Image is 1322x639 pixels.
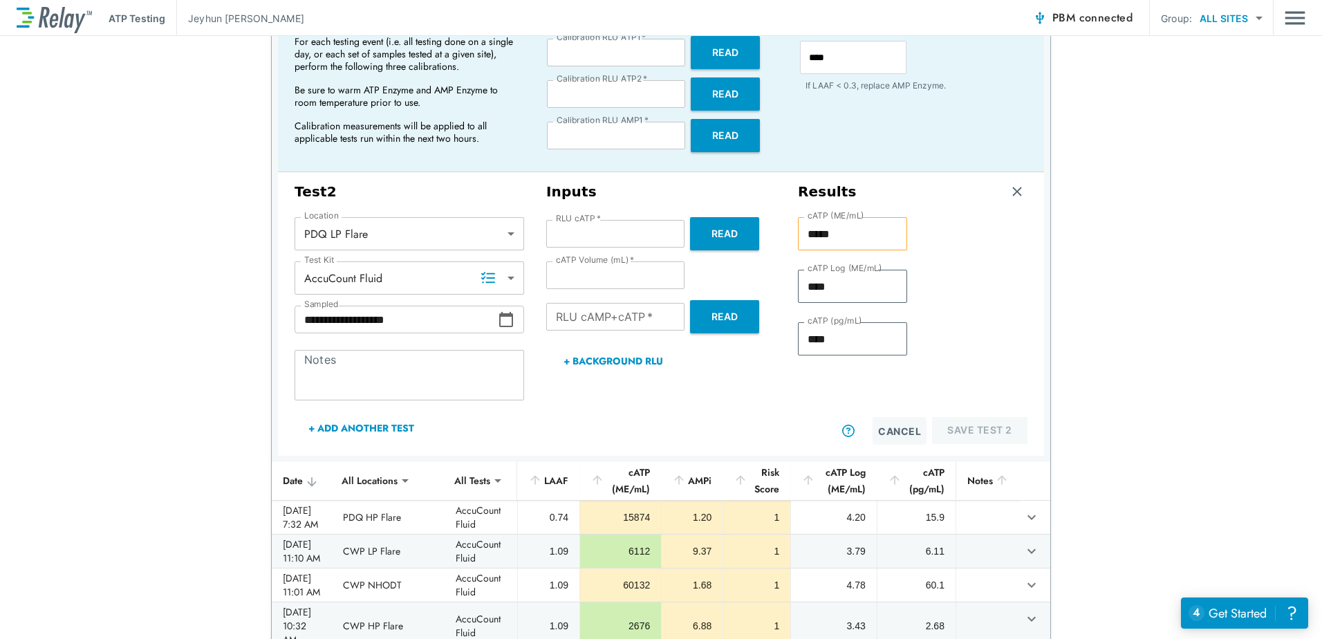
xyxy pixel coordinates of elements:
[672,472,711,489] div: AMPi
[1181,598,1308,629] iframe: Resource center
[802,544,865,558] div: 3.79
[295,220,524,248] div: PDQ LP Flare
[295,306,498,333] input: Choose date, selected date is Sep 28, 2025
[445,501,517,534] td: AccuCount Fluid
[295,120,516,145] p: Calibration measurements will be applied to all applicable tests run within the next two hours.
[967,472,1009,489] div: Notes
[591,578,650,592] div: 60132
[888,619,944,633] div: 2.68
[17,3,92,33] img: LuminUltra Relay
[673,544,711,558] div: 9.37
[529,510,568,524] div: 0.74
[734,619,779,633] div: 1
[888,510,944,524] div: 15.9
[1079,10,1133,26] span: connected
[529,544,568,558] div: 1.09
[1161,11,1192,26] p: Group:
[1020,539,1043,563] button: expand row
[673,510,711,524] div: 1.20
[691,77,760,111] button: Read
[801,464,865,497] div: cATP Log (ME/mL)
[332,568,445,602] td: CWP NHODT
[528,472,568,489] div: LAAF
[808,263,882,273] label: cATP Log (ME/mL)
[304,299,339,309] label: Sampled
[283,537,321,565] div: [DATE] 11:10 AM
[873,417,927,445] button: Cancel
[691,119,760,152] button: Read
[734,464,779,497] div: Risk Score
[295,411,428,445] button: + Add Another Test
[557,115,649,125] label: Calibration RLU AMP1
[295,183,524,201] h3: Test 2
[332,467,407,494] div: All Locations
[591,510,650,524] div: 15874
[188,11,304,26] p: Jeyhun [PERSON_NAME]
[546,183,776,201] h3: Inputs
[1020,506,1043,529] button: expand row
[557,33,646,42] label: Calibration RLU ATP1
[304,255,335,265] label: Test Kit
[109,11,165,26] p: ATP Testing
[1020,607,1043,631] button: expand row
[690,217,759,250] button: Read
[283,503,321,531] div: [DATE] 7:32 AM
[806,80,1027,92] p: If LAAF < 0.3, replace AMP Enzyme.
[272,461,332,501] th: Date
[590,464,650,497] div: cATP (ME/mL)
[1033,11,1047,25] img: Connected Icon
[734,510,779,524] div: 1
[1027,4,1138,32] button: PBM connected
[1020,573,1043,597] button: expand row
[556,255,634,265] label: cATP Volume (mL)
[556,214,601,223] label: RLU cATP
[802,510,865,524] div: 4.20
[304,211,339,221] label: Location
[808,211,864,221] label: cATP (ME/mL)
[691,36,760,69] button: Read
[529,619,568,633] div: 1.09
[1052,8,1133,28] span: PBM
[332,535,445,568] td: CWP LP Flare
[591,544,650,558] div: 6112
[798,183,857,201] h3: Results
[734,578,779,592] div: 1
[295,264,524,292] div: AccuCount Fluid
[332,501,445,534] td: PDQ HP Flare
[591,619,650,633] div: 2676
[557,74,647,84] label: Calibration RLU ATP2
[673,578,711,592] div: 1.68
[808,316,862,326] label: cATP (pg/mL)
[295,35,516,73] p: For each testing event (i.e. all testing done on a single day, or each set of samples tested at a...
[673,619,711,633] div: 6.88
[888,578,944,592] div: 60.1
[802,578,865,592] div: 4.78
[529,578,568,592] div: 1.09
[888,464,944,497] div: cATP (pg/mL)
[734,544,779,558] div: 1
[690,300,759,333] button: Read
[445,467,500,494] div: All Tests
[445,568,517,602] td: AccuCount Fluid
[1285,5,1305,31] button: Main menu
[283,571,321,599] div: [DATE] 11:01 AM
[445,535,517,568] td: AccuCount Fluid
[546,344,680,378] button: + Background RLU
[802,619,865,633] div: 3.43
[1010,185,1024,198] img: Remove
[888,544,944,558] div: 6.11
[295,84,516,109] p: Be sure to warm ATP Enzyme and AMP Enzyme to room temperature prior to use.
[1285,5,1305,31] img: Drawer Icon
